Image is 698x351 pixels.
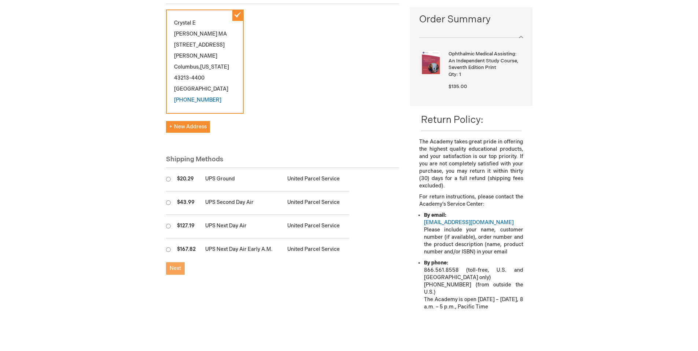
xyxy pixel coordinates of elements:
[177,246,196,252] span: $167.82
[424,212,446,218] strong: By email:
[448,51,521,71] strong: Ophthalmic Medical Assisting: An Independent Study Course, Seventh Edition Print
[448,72,457,77] span: Qty
[419,51,443,74] img: Ophthalmic Medical Assisting: An Independent Study Course, Seventh Edition Print
[166,262,185,275] button: Next
[284,191,349,215] td: United Parcel Service
[202,215,284,238] td: UPS Next Day Air
[202,168,284,191] td: UPS Ground
[284,168,349,191] td: United Parcel Service
[424,212,523,256] li: Please include your name, customer number (if available), order number and the product descriptio...
[284,238,349,262] td: United Parcel Service
[200,64,229,70] span: [US_STATE]
[177,199,195,205] span: $43.99
[166,121,210,133] button: New Address
[448,84,467,89] span: $135.00
[199,64,200,70] span: ,
[169,124,207,130] span: New Address
[424,219,514,226] a: [EMAIL_ADDRESS][DOMAIN_NAME]
[419,193,523,208] p: For return instructions, please contact the Academy’s Service Center:
[421,114,483,126] span: Return Policy:
[419,138,523,190] p: The Academy takes great pride in offering the highest quality educational products, and your sati...
[166,10,244,114] div: Crystal E [PERSON_NAME] MA [STREET_ADDRESS][PERSON_NAME] Columbus 43213-4400 [GEOGRAPHIC_DATA]
[174,97,221,103] a: [PHONE_NUMBER]
[170,265,181,271] span: Next
[284,215,349,238] td: United Parcel Service
[419,13,523,30] span: Order Summary
[166,155,399,168] div: Shipping Methods
[424,259,523,311] li: 866.561.8558 (toll-free, U.S. and [GEOGRAPHIC_DATA] only) [PHONE_NUMBER] (from outside the U.S.) ...
[177,176,194,182] span: $20.29
[202,238,284,262] td: UPS Next Day Air Early A.M.
[424,260,448,266] strong: By phone:
[202,191,284,215] td: UPS Second Day Air
[459,72,461,77] span: 1
[177,223,195,229] span: $127.19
